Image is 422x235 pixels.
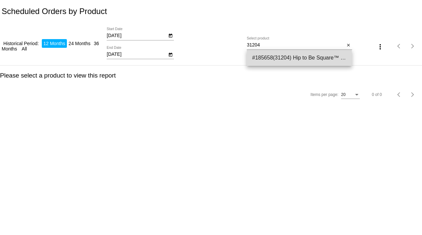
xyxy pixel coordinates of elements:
li: 12 Months [42,39,67,48]
mat-icon: close [346,43,351,48]
input: Select product [247,42,345,48]
button: Open calendar [167,51,174,58]
input: End Date [107,52,167,57]
div: Items per page: [311,92,338,97]
button: Clear [345,42,352,49]
li: 36 Months [2,39,99,53]
button: Next page [406,39,419,53]
button: Previous page [393,88,406,101]
span: 20 [341,92,345,97]
mat-icon: more_vert [376,43,384,51]
button: Open calendar [167,32,174,39]
mat-select: Items per page: [341,93,360,97]
input: Start Date [107,33,167,38]
button: Next page [406,88,419,101]
li: All [20,44,29,53]
span: #185658(31204) Hip to Be Square™ Salmon and Pumpkin Dog Treats 14.24 [252,50,346,66]
h2: Scheduled Orders by Product [2,7,107,16]
button: Previous page [393,39,406,53]
li: 24 Months [67,39,92,48]
div: 0 of 0 [372,92,382,97]
li: Historical Period: [2,39,40,48]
